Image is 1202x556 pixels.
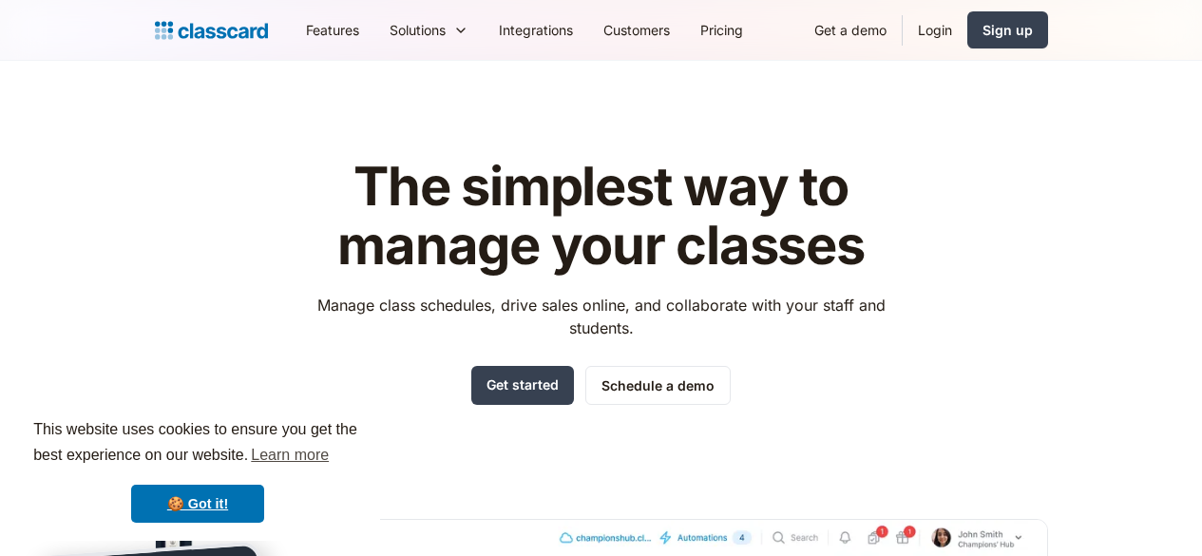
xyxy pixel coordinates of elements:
[374,9,484,51] div: Solutions
[299,294,903,339] p: Manage class schedules, drive sales online, and collaborate with your staff and students.
[15,400,380,541] div: cookieconsent
[471,366,574,405] a: Get started
[903,9,967,51] a: Login
[299,158,903,275] h1: The simplest way to manage your classes
[983,20,1033,40] div: Sign up
[685,9,758,51] a: Pricing
[585,366,731,405] a: Schedule a demo
[390,20,446,40] div: Solutions
[967,11,1048,48] a: Sign up
[291,9,374,51] a: Features
[33,418,362,470] span: This website uses cookies to ensure you get the best experience on our website.
[131,485,264,523] a: dismiss cookie message
[799,9,902,51] a: Get a demo
[155,17,268,44] a: home
[484,9,588,51] a: Integrations
[588,9,685,51] a: Customers
[248,441,332,470] a: learn more about cookies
